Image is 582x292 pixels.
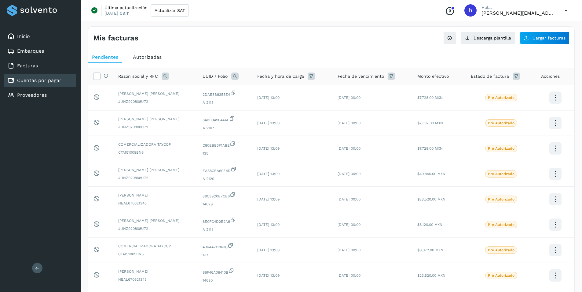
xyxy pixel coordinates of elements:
span: 14629 [203,201,247,207]
span: Fecha y hora de carga [257,73,304,80]
span: Razón social y RFC [118,73,158,80]
span: $23,520.00 MXN [417,197,445,201]
span: [DATE] 13:09 [257,248,280,252]
span: [PERSON_NAME] [PERSON_NAME] [118,91,193,96]
p: Hola, [481,5,555,10]
span: 84BB349044AF [203,115,247,123]
h4: Mis facturas [93,34,138,43]
span: 137 [203,252,247,258]
span: 38C39C0B7CB6 [203,192,247,199]
span: $9,072.00 MXN [417,248,443,252]
p: [DATE] 09:11 [104,10,130,16]
p: Última actualización [104,5,148,10]
span: [PERSON_NAME] [118,269,193,274]
div: Embarques [4,44,76,58]
span: 496A4211863C [203,242,247,250]
p: Pre Autorizado [488,273,514,278]
span: [DATE] 13:09 [257,95,280,100]
p: Pre Autorizado [488,95,514,100]
span: Fecha de vencimiento [338,73,384,80]
span: UUID / Folio [203,73,228,80]
span: COMERCIALIZADORA TAYCOP [118,243,193,249]
p: Pre Autorizado [488,223,514,227]
span: EA88CEA69E4D [203,166,247,174]
a: Proveedores [17,92,47,98]
p: Pre Autorizado [488,121,514,125]
span: Pendientes [92,54,118,60]
span: [DATE] 13:09 [257,273,280,278]
span: $8,120.00 MXN [417,223,442,227]
span: [PERSON_NAME] [PERSON_NAME] [118,167,193,173]
a: Inicio [17,33,30,39]
span: [PERSON_NAME] [118,193,193,198]
a: Facturas [17,63,38,69]
span: [DATE] 13:09 [257,172,280,176]
button: Actualizar SAT [151,4,189,17]
span: [PERSON_NAME] [PERSON_NAME] [118,116,193,122]
span: HEAL670621345 [118,277,193,282]
span: [DATE] 00:00 [338,197,361,201]
span: [PERSON_NAME] [PERSON_NAME] [118,218,193,223]
span: $7,392.00 MXN [417,121,443,125]
span: 66F46A06410B [203,268,247,275]
span: JUNZ920808U72 [118,99,193,104]
p: Pre Autorizado [488,172,514,176]
a: Cuentas por pagar [17,77,61,83]
span: 6E0FC4D2E2A8 [203,217,247,224]
div: Inicio [4,30,76,43]
span: A 2120 [203,176,247,182]
span: [DATE] 00:00 [338,248,361,252]
div: Cuentas por pagar [4,74,76,87]
span: [DATE] 00:00 [338,146,361,151]
span: Monto efectivo [417,73,449,80]
span: JUNZ920808U72 [118,175,193,181]
span: C80EBB3F1ABE [203,141,247,148]
span: [DATE] 00:00 [338,121,361,125]
div: Facturas [4,59,76,73]
span: [DATE] 13:09 [257,121,280,125]
span: $23,520.00 MXN [417,273,445,278]
span: A 2111 [203,227,247,232]
span: $7,728.00 MXN [417,95,443,100]
p: Pre Autorizado [488,146,514,151]
span: A 2113 [203,100,247,105]
span: JUNZ920808U72 [118,124,193,130]
p: Pre Autorizado [488,248,514,252]
span: Autorizadas [133,54,162,60]
span: [DATE] 00:00 [338,273,361,278]
p: Pre Autorizado [488,197,514,201]
span: [DATE] 00:00 [338,172,361,176]
span: Actualizar SAT [155,8,185,13]
p: horacio@etv1.com.mx [481,10,555,16]
span: COMERCIALIZADORA TAYCOP [118,142,193,147]
div: Proveedores [4,88,76,102]
span: [DATE] 00:00 [338,223,361,227]
span: JUNZ920808U72 [118,226,193,231]
span: Cargar facturas [533,36,566,40]
span: HEAL670621345 [118,200,193,206]
span: A 2107 [203,125,247,131]
span: Estado de factura [471,73,509,80]
span: CTA151009BN6 [118,251,193,257]
span: [DATE] 13:09 [257,146,280,151]
span: CTA151009BN6 [118,150,193,155]
span: [DATE] 00:00 [338,95,361,100]
span: $7,728.00 MXN [417,146,443,151]
span: $49,840.00 MXN [417,172,445,176]
button: Descarga plantilla [461,32,515,44]
span: 14630 [203,278,247,283]
span: Descarga plantilla [474,36,511,40]
span: [DATE] 13:09 [257,223,280,227]
a: Embarques [17,48,44,54]
button: Cargar facturas [520,32,569,44]
span: 2DAE5B8358E4 [203,90,247,97]
span: [DATE] 13:09 [257,197,280,201]
span: Acciones [541,73,560,80]
span: 135 [203,151,247,156]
